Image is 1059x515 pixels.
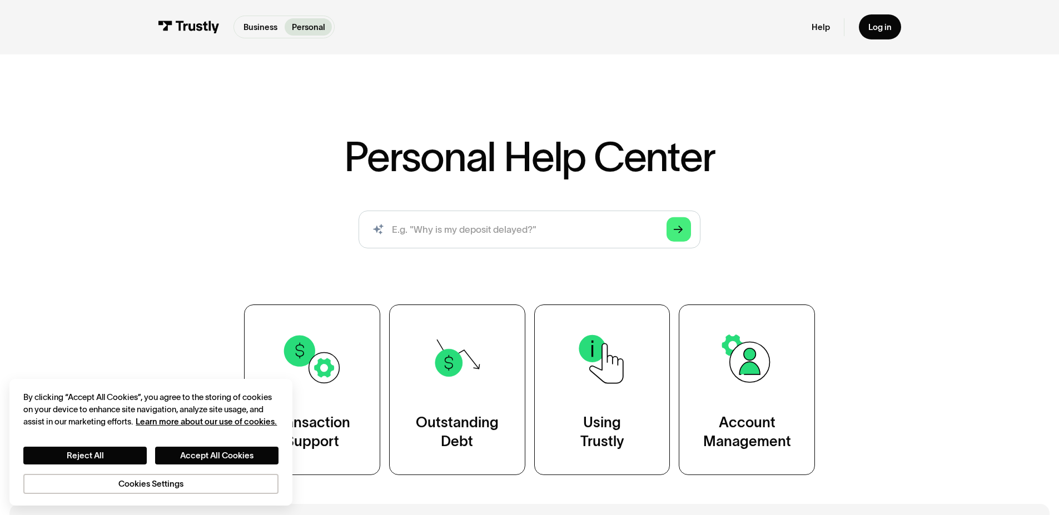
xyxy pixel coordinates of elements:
[158,21,219,33] img: Trustly Logo
[285,18,332,36] a: Personal
[23,474,278,494] button: Cookies Settings
[359,211,700,248] form: Search
[859,14,901,39] a: Log in
[292,21,325,33] p: Personal
[23,391,278,428] div: By clicking “Accept All Cookies”, you agree to the storing of cookies on your device to enhance s...
[580,414,624,452] div: Using Trustly
[244,304,380,475] a: TransactionSupport
[416,414,499,452] div: Outstanding Debt
[868,22,892,32] div: Log in
[359,211,700,248] input: search
[274,414,350,452] div: Transaction Support
[534,304,670,475] a: UsingTrustly
[236,18,284,36] a: Business
[136,417,277,426] a: More information about your privacy, opens in a new tab
[703,414,791,452] div: Account Management
[9,379,292,506] div: Cookie banner
[812,22,830,32] a: Help
[389,304,525,475] a: OutstandingDebt
[23,391,278,494] div: Privacy
[344,136,714,177] h1: Personal Help Center
[23,447,147,464] button: Reject All
[155,447,279,464] button: Accept All Cookies
[679,304,815,475] a: AccountManagement
[243,21,277,33] p: Business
